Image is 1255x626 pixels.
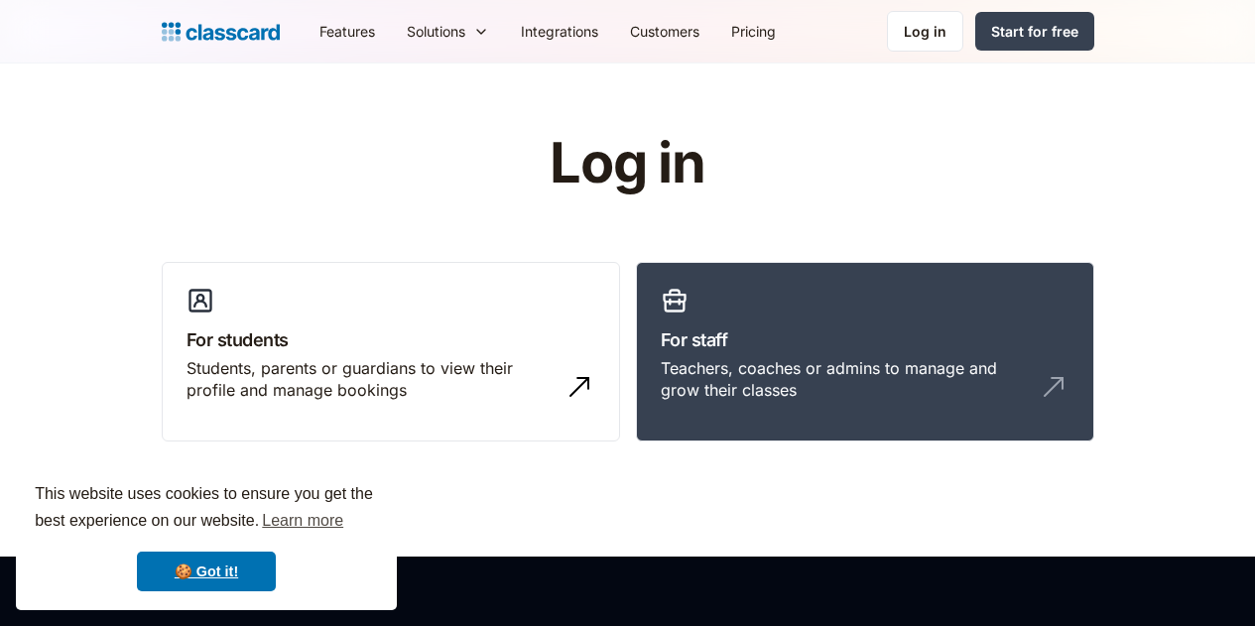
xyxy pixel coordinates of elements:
a: dismiss cookie message [137,552,276,591]
a: home [162,18,280,46]
a: Log in [887,11,963,52]
div: Teachers, coaches or admins to manage and grow their classes [661,357,1030,402]
div: cookieconsent [16,463,397,610]
a: learn more about cookies [259,506,346,536]
div: Students, parents or guardians to view their profile and manage bookings [187,357,556,402]
a: Features [304,9,391,54]
div: Start for free [991,21,1078,42]
div: Log in [904,21,946,42]
h3: For students [187,326,595,353]
a: Pricing [715,9,792,54]
a: For staffTeachers, coaches or admins to manage and grow their classes [636,262,1094,442]
h1: Log in [313,133,942,194]
div: Solutions [407,21,465,42]
a: Start for free [975,12,1094,51]
span: This website uses cookies to ensure you get the best experience on our website. [35,482,378,536]
h3: For staff [661,326,1069,353]
a: Customers [614,9,715,54]
a: For studentsStudents, parents or guardians to view their profile and manage bookings [162,262,620,442]
div: Solutions [391,9,505,54]
a: Integrations [505,9,614,54]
